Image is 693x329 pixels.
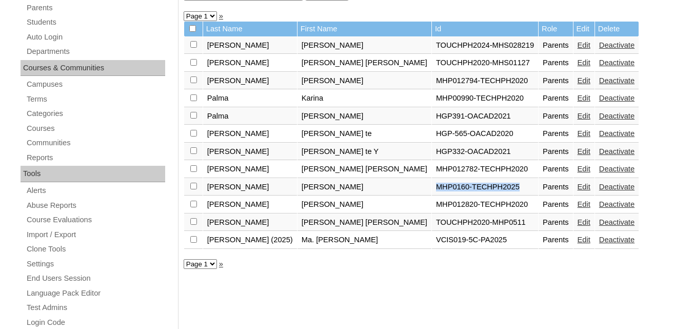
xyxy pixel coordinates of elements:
[539,143,573,161] td: Parents
[599,218,635,226] a: Deactivate
[203,196,297,214] td: [PERSON_NAME]
[26,78,165,91] a: Campuses
[599,183,635,191] a: Deactivate
[203,54,297,72] td: [PERSON_NAME]
[219,12,223,20] a: »
[432,108,538,125] td: HGP391-OACAD2021
[203,143,297,161] td: [PERSON_NAME]
[599,112,635,120] a: Deactivate
[298,231,431,249] td: Ma. [PERSON_NAME]
[26,45,165,58] a: Departments
[432,37,538,54] td: TOUCHPH2024-MHS028219
[203,22,297,36] td: Last Name
[432,214,538,231] td: TOUCHPH2020-MHP0511
[26,316,165,329] a: Login Code
[203,108,297,125] td: Palma
[298,125,431,143] td: [PERSON_NAME] te
[539,231,573,249] td: Parents
[539,179,573,196] td: Parents
[26,301,165,314] a: Test Admins
[539,90,573,107] td: Parents
[432,72,538,90] td: MHP012794-TECHPH2020
[26,287,165,300] a: Language Pack Editor
[599,236,635,244] a: Deactivate
[578,76,590,85] a: Edit
[298,22,431,36] td: First Name
[298,214,431,231] td: [PERSON_NAME] [PERSON_NAME]
[595,22,639,36] td: Delete
[298,161,431,178] td: [PERSON_NAME] [PERSON_NAME]
[26,151,165,164] a: Reports
[578,200,590,208] a: Edit
[539,196,573,214] td: Parents
[539,161,573,178] td: Parents
[219,260,223,268] a: »
[26,31,165,44] a: Auto Login
[26,214,165,226] a: Course Evaluations
[578,59,590,67] a: Edit
[432,54,538,72] td: TOUCHPH2020-MHS01127
[599,94,635,102] a: Deactivate
[298,37,431,54] td: [PERSON_NAME]
[432,143,538,161] td: HGP332-OACAD2021
[539,54,573,72] td: Parents
[432,231,538,249] td: VCIS019-5C-PA2025
[599,41,635,49] a: Deactivate
[539,37,573,54] td: Parents
[26,243,165,256] a: Clone Tools
[539,108,573,125] td: Parents
[26,184,165,197] a: Alerts
[21,60,165,76] div: Courses & Communities
[203,231,297,249] td: [PERSON_NAME] (2025)
[599,200,635,208] a: Deactivate
[578,41,590,49] a: Edit
[578,236,590,244] a: Edit
[26,258,165,270] a: Settings
[203,37,297,54] td: [PERSON_NAME]
[599,76,635,85] a: Deactivate
[578,112,590,120] a: Edit
[298,90,431,107] td: Karina
[578,165,590,173] a: Edit
[26,93,165,106] a: Terms
[26,122,165,135] a: Courses
[298,196,431,214] td: [PERSON_NAME]
[539,22,573,36] td: Role
[26,16,165,29] a: Students
[432,196,538,214] td: MHP012820-TECHPH2020
[203,179,297,196] td: [PERSON_NAME]
[26,199,165,212] a: Abuse Reports
[298,179,431,196] td: [PERSON_NAME]
[578,94,590,102] a: Edit
[203,125,297,143] td: [PERSON_NAME]
[432,125,538,143] td: HGP-565-OACAD2020
[599,129,635,138] a: Deactivate
[578,183,590,191] a: Edit
[203,72,297,90] td: [PERSON_NAME]
[599,147,635,156] a: Deactivate
[26,137,165,149] a: Communities
[203,90,297,107] td: Palma
[26,2,165,14] a: Parents
[539,125,573,143] td: Parents
[432,22,538,36] td: Id
[298,108,431,125] td: [PERSON_NAME]
[578,218,590,226] a: Edit
[432,179,538,196] td: MHP0160-TECHPH2025
[432,90,538,107] td: MHP00990-TECHPH2020
[26,272,165,285] a: End Users Session
[573,22,595,36] td: Edit
[21,166,165,182] div: Tools
[26,107,165,120] a: Categories
[298,54,431,72] td: [PERSON_NAME] [PERSON_NAME]
[599,59,635,67] a: Deactivate
[298,72,431,90] td: [PERSON_NAME]
[578,147,590,156] a: Edit
[599,165,635,173] a: Deactivate
[26,228,165,241] a: Import / Export
[432,161,538,178] td: MHP012782-TECHPH2020
[203,161,297,178] td: [PERSON_NAME]
[539,214,573,231] td: Parents
[578,129,590,138] a: Edit
[298,143,431,161] td: [PERSON_NAME] te Y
